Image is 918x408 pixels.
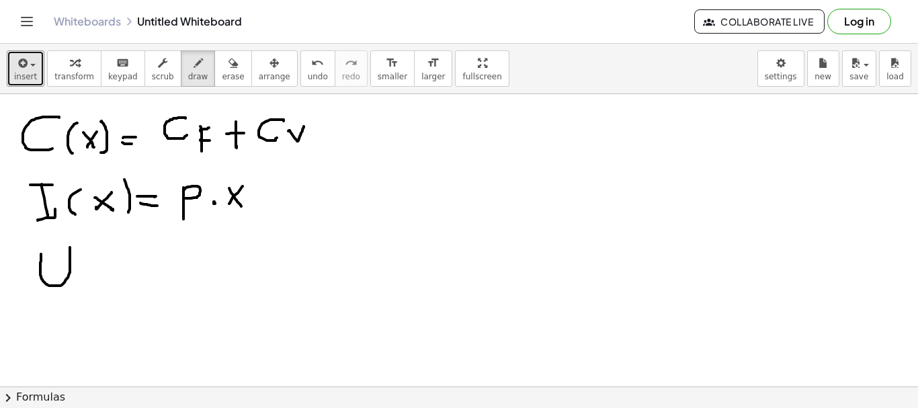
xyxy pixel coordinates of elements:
button: fullscreen [455,50,509,87]
button: arrange [251,50,298,87]
span: arrange [259,72,290,81]
button: settings [757,50,804,87]
span: settings [765,72,797,81]
span: new [815,72,831,81]
span: fullscreen [462,72,501,81]
span: larger [421,72,445,81]
button: save [842,50,876,87]
button: Toggle navigation [16,11,38,32]
button: format_sizesmaller [370,50,415,87]
button: Log in [827,9,891,34]
button: new [807,50,839,87]
span: Collaborate Live [706,15,813,28]
button: draw [181,50,216,87]
button: keyboardkeypad [101,50,145,87]
button: transform [47,50,101,87]
span: transform [54,72,94,81]
span: undo [308,72,328,81]
span: smaller [378,72,407,81]
span: keypad [108,72,138,81]
span: save [849,72,868,81]
span: load [886,72,904,81]
i: format_size [427,55,440,71]
i: redo [345,55,358,71]
span: scrub [152,72,174,81]
i: format_size [386,55,399,71]
button: scrub [144,50,181,87]
button: Collaborate Live [694,9,825,34]
span: redo [342,72,360,81]
span: erase [222,72,244,81]
i: undo [311,55,324,71]
button: undoundo [300,50,335,87]
i: keyboard [116,55,129,71]
span: insert [14,72,37,81]
button: erase [214,50,251,87]
button: redoredo [335,50,368,87]
button: load [879,50,911,87]
span: draw [188,72,208,81]
button: format_sizelarger [414,50,452,87]
button: insert [7,50,44,87]
a: Whiteboards [54,15,121,28]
